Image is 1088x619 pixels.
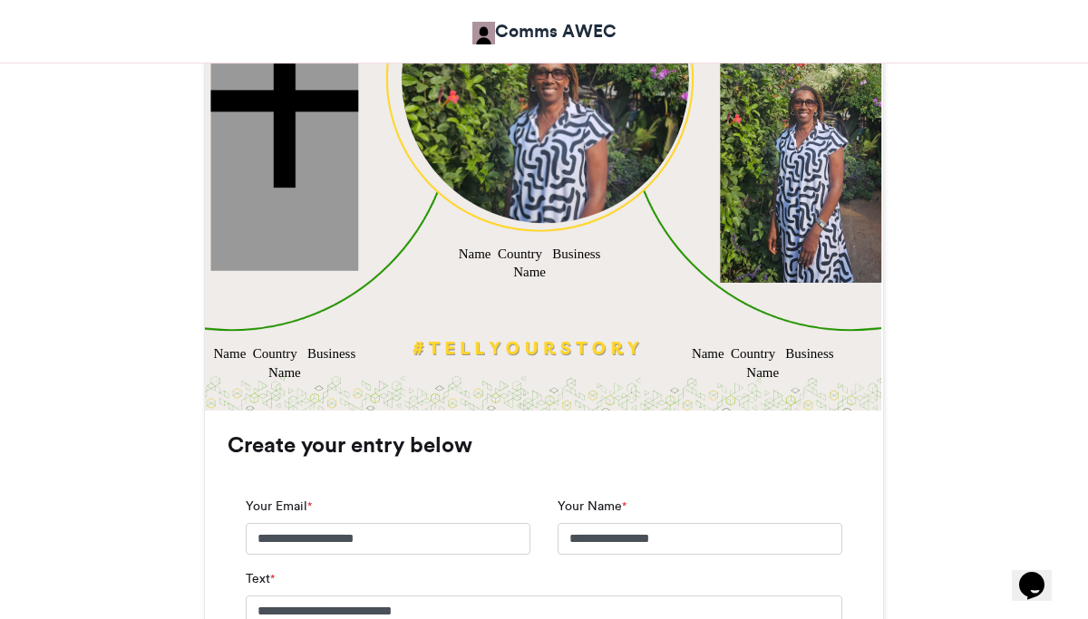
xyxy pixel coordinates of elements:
div: Name Country Business Name [211,344,359,382]
label: Text [246,569,275,588]
a: Comms AWEC [472,18,617,44]
iframe: chat widget [1012,546,1070,601]
div: Name Country Business Name [456,244,604,282]
h3: Create your entry below [228,434,860,456]
img: Comms AWEC [472,22,495,44]
label: Your Name [558,497,627,516]
label: Your Email [246,497,312,516]
div: Name Country Business Name [689,344,837,382]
